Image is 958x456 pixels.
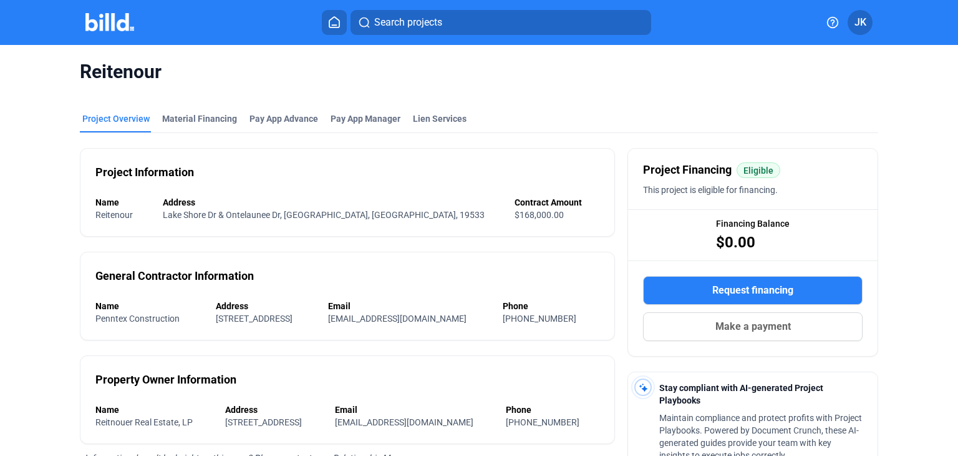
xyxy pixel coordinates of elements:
[163,210,485,220] span: Lake Shore Dr & Ontelaunee Dr, [GEOGRAPHIC_DATA], [GEOGRAPHIC_DATA], 19533
[643,276,863,305] button: Request financing
[95,314,180,324] span: Penntex Construction
[163,196,502,209] div: Address
[515,210,564,220] span: $168,000.00
[85,13,135,31] img: Billd Company Logo
[95,300,203,312] div: Name
[715,319,791,334] span: Make a payment
[162,112,237,125] div: Material Financing
[249,112,318,125] div: Pay App Advance
[848,10,873,35] button: JK
[95,417,193,427] span: Reitnouer Real Estate, LP
[374,15,442,30] span: Search projects
[331,112,400,125] span: Pay App Manager
[95,196,150,209] div: Name
[95,210,133,220] span: Reitenour
[643,185,778,195] span: This project is eligible for financing.
[216,300,316,312] div: Address
[95,164,194,181] div: Project Information
[351,10,651,35] button: Search projects
[82,112,150,125] div: Project Overview
[335,417,473,427] span: [EMAIL_ADDRESS][DOMAIN_NAME]
[643,161,732,179] span: Project Financing
[413,112,467,125] div: Lien Services
[503,300,600,312] div: Phone
[216,314,293,324] span: [STREET_ADDRESS]
[854,15,866,30] span: JK
[506,417,579,427] span: [PHONE_NUMBER]
[716,232,755,252] span: $0.00
[328,300,490,312] div: Email
[328,314,467,324] span: [EMAIL_ADDRESS][DOMAIN_NAME]
[95,404,213,416] div: Name
[712,283,793,298] span: Request financing
[335,404,493,416] div: Email
[95,267,254,285] div: General Contractor Information
[225,404,322,416] div: Address
[643,312,863,341] button: Make a payment
[225,417,302,427] span: [STREET_ADDRESS]
[80,60,878,84] span: Reitenour
[95,371,236,389] div: Property Owner Information
[737,162,780,178] mat-chip: Eligible
[503,314,576,324] span: [PHONE_NUMBER]
[506,404,599,416] div: Phone
[716,217,790,230] span: Financing Balance
[659,383,823,405] span: Stay compliant with AI-generated Project Playbooks
[515,196,599,209] div: Contract Amount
